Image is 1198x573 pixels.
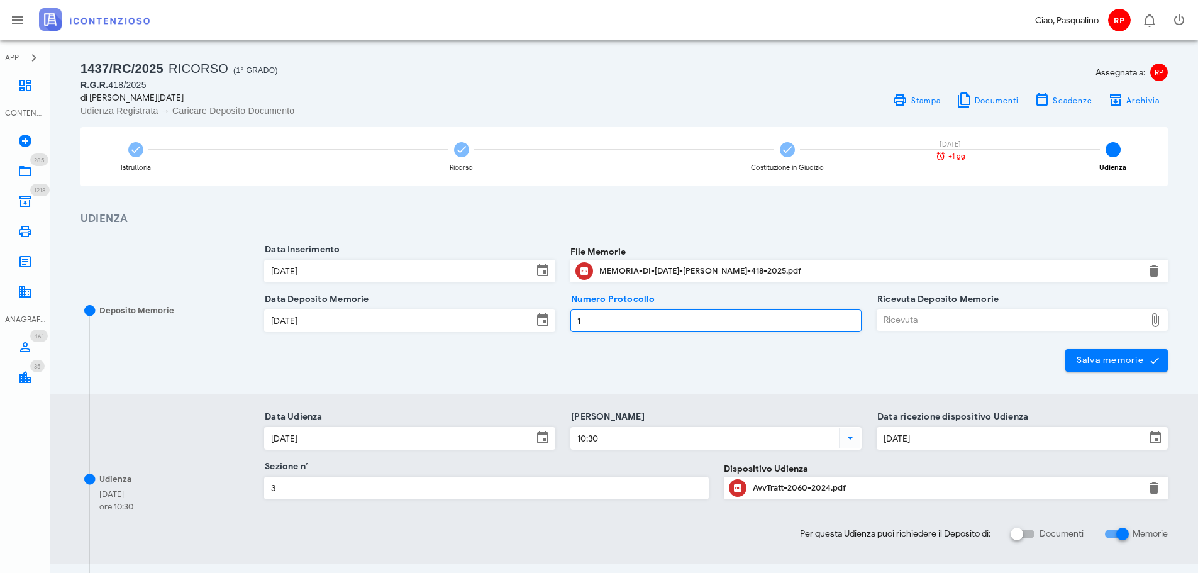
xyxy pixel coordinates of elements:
[885,91,948,109] a: Stampa
[233,66,278,75] span: (1° Grado)
[599,261,1139,281] div: Clicca per aprire un'anteprima del file o scaricarlo
[450,164,473,171] div: Ricorso
[1146,481,1162,496] button: Elimina
[261,460,309,473] label: Sezione n°
[874,293,999,306] label: Ricevuta Deposito Memorie
[34,362,41,370] span: 35
[5,314,45,325] div: ANAGRAFICA
[948,91,1027,109] button: Documenti
[1027,91,1101,109] button: Scadenze
[724,462,808,476] label: Dispositivo Udienza
[567,411,645,423] label: [PERSON_NAME]
[874,411,1028,423] label: Data ricezione dispositivo Udienza
[1052,96,1092,105] span: Scadenze
[80,80,108,90] span: R.G.R.
[261,411,323,423] label: Data Udienza
[30,184,50,196] span: Distintivo
[80,79,617,91] div: 418/2025
[575,262,593,280] button: Clicca per aprire un'anteprima del file o scaricarlo
[30,360,45,372] span: Distintivo
[570,245,626,259] label: File Memorie
[99,304,174,317] div: Deposito Memorie
[39,8,150,31] img: logo-text-2x.png
[80,62,164,75] span: 1437/RC/2025
[30,330,48,342] span: Distintivo
[80,91,617,104] div: di [PERSON_NAME][DATE]
[599,266,1139,276] div: MEMORIA-DI-[DATE]-[PERSON_NAME]-418-2025.pdf
[121,164,151,171] div: Istruttoria
[729,479,746,497] button: Clicca per aprire un'anteprima del file o scaricarlo
[34,156,45,164] span: 285
[30,153,48,166] span: Distintivo
[1040,528,1084,540] label: Documenti
[34,332,44,340] span: 461
[1099,164,1126,171] div: Udienza
[169,62,228,75] span: Ricorso
[1108,9,1131,31] span: RP
[1150,64,1168,81] span: RP
[5,108,45,119] div: CONTENZIOSO
[1133,528,1168,540] label: Memorie
[1035,14,1099,27] div: Ciao, Pasqualino
[948,153,965,160] span: +1 gg
[99,473,131,486] div: Udienza
[99,488,133,501] div: [DATE]
[1065,349,1168,372] button: Salva memorie
[1106,142,1121,157] span: 4
[877,310,1145,330] div: Ricevuta
[34,186,46,194] span: 1218
[1104,5,1134,35] button: RP
[928,141,972,148] div: [DATE]
[1075,355,1158,366] span: Salva memorie
[1146,264,1162,279] button: Elimina
[1134,5,1164,35] button: Distintivo
[80,104,617,117] div: Udienza Registrata → Caricare Deposito Documento
[261,293,369,306] label: Data Deposito Memorie
[99,501,133,513] div: ore 10:30
[800,527,990,540] span: Per questa Udienza puoi richiedere il Deposito di:
[751,164,824,171] div: Costituzione in Giudizio
[261,243,340,256] label: Data Inserimento
[753,483,1139,493] div: AvvTratt-2060-2024.pdf
[974,96,1019,105] span: Documenti
[753,478,1139,498] div: Clicca per aprire un'anteprima del file o scaricarlo
[910,96,941,105] span: Stampa
[571,428,836,449] input: Ora Udienza
[567,293,655,306] label: Numero Protocollo
[571,310,861,331] input: Numero Protocollo
[1095,66,1145,79] span: Assegnata a:
[1126,96,1160,105] span: Archivia
[1100,91,1168,109] button: Archivia
[80,211,1168,227] h3: Udienza
[265,477,707,499] input: Sezione n°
